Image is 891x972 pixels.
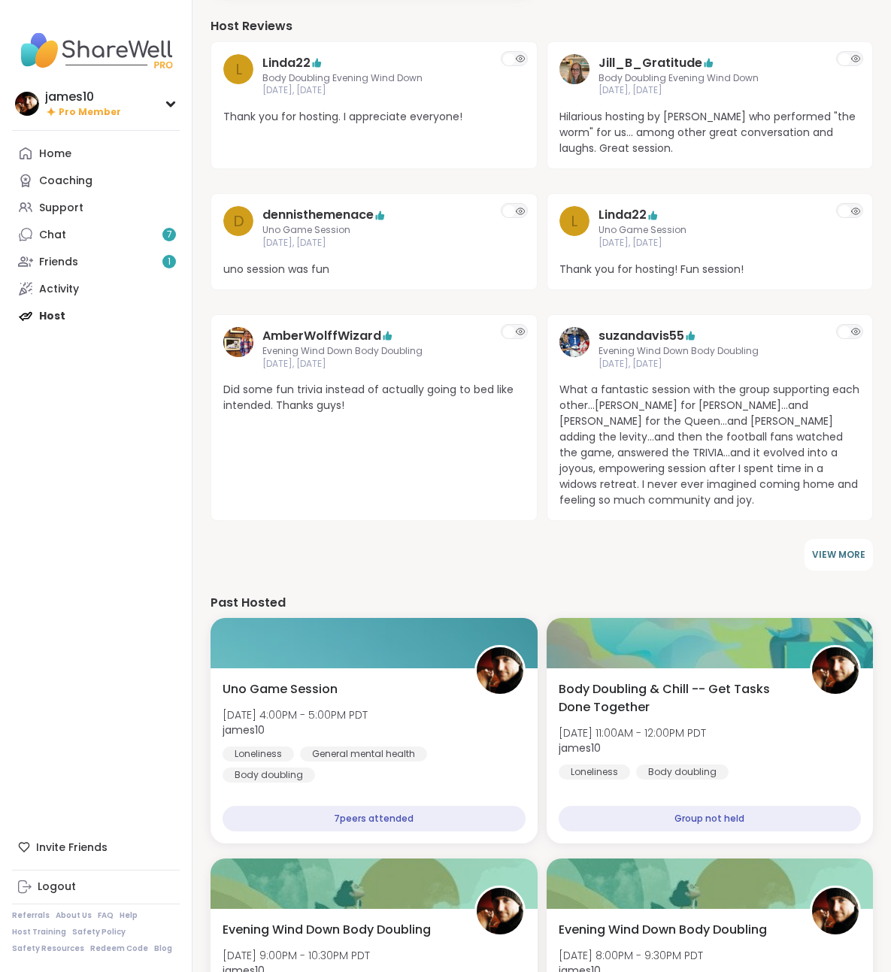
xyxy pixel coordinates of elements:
span: Evening Wind Down Body Doubling [262,345,486,358]
span: [DATE], [DATE] [599,84,822,97]
span: [DATE], [DATE] [599,237,822,250]
a: Linda22 [599,206,647,224]
a: AmberWolffWizard [223,327,253,371]
span: [DATE], [DATE] [599,358,822,371]
button: VIEW MORE [805,539,873,571]
a: Friends1 [12,248,180,275]
a: suzandavis55 [599,327,684,345]
a: Help [120,910,138,921]
a: L [559,206,589,250]
span: 1 [168,256,171,268]
a: Safety Resources [12,943,84,954]
a: Logout [12,874,180,901]
div: Activity [39,282,79,297]
a: dennisthemenace [262,206,374,224]
img: james10 [15,92,39,116]
span: 7 [167,229,172,241]
img: james10 [812,888,859,934]
span: Evening Wind Down Body Doubling [599,345,822,358]
div: Logout [38,880,76,895]
span: [DATE] 4:00PM - 5:00PM PDT [223,707,368,722]
span: [DATE], [DATE] [262,237,486,250]
span: [DATE] 8:00PM - 9:30PM PDT [559,948,703,963]
div: Group not held [559,806,862,831]
span: Uno Game Session [262,224,486,237]
b: james10 [223,722,265,737]
span: Evening Wind Down Body Doubling [559,921,767,939]
span: d [233,210,244,232]
img: ShareWell Nav Logo [12,24,180,77]
a: L [223,54,253,98]
span: VIEW MORE [812,548,865,561]
a: Home [12,140,180,167]
span: Uno Game Session [599,224,822,237]
span: Uno Game Session [223,680,338,698]
b: james10 [559,740,601,755]
span: Thank you for hosting! Fun session! [559,262,861,277]
span: Hilarious hosting by [PERSON_NAME] who performed "the worm" for us... among other great conversat... [559,109,861,156]
span: [DATE] 11:00AM - 12:00PM PDT [559,725,706,740]
a: Jill_B_Gratitude [599,54,702,72]
div: Body doubling [223,768,315,783]
a: d [223,206,253,250]
img: suzandavis55 [559,327,589,357]
a: Blog [154,943,172,954]
span: Pro Member [59,106,121,119]
div: Chat [39,228,66,243]
img: james10 [477,888,523,934]
div: General mental health [300,746,427,762]
h4: Past Hosted [211,595,873,611]
span: Body Doubling Evening Wind Down [599,72,822,85]
span: Evening Wind Down Body Doubling [223,921,431,939]
div: Coaching [39,174,92,189]
span: L [571,210,577,232]
h4: Host Reviews [211,18,873,35]
a: FAQ [98,910,114,921]
a: Safety Policy [72,927,126,937]
a: Host Training [12,927,66,937]
span: L [235,58,242,80]
span: [DATE], [DATE] [262,84,486,97]
div: Loneliness [559,765,630,780]
a: Activity [12,275,180,302]
a: Support [12,194,180,221]
span: [DATE] 9:00PM - 10:30PM PDT [223,948,370,963]
span: Thank you for hosting. I appreciate everyone! [223,109,525,125]
div: Support [39,201,83,216]
div: Body doubling [636,765,729,780]
span: Did some fun trivia instead of actually going to bed like intended. Thanks guys! [223,382,525,413]
span: [DATE], [DATE] [262,358,486,371]
a: Coaching [12,167,180,194]
div: Invite Friends [12,834,180,861]
span: What a fantastic session with the group supporting each other...[PERSON_NAME] for [PERSON_NAME]..... [559,382,861,508]
img: james10 [812,647,859,694]
img: Jill_B_Gratitude [559,54,589,84]
div: Loneliness [223,746,294,762]
a: Jill_B_Gratitude [559,54,589,98]
img: james10 [477,647,523,694]
div: 7 peers attended [223,806,526,831]
a: Referrals [12,910,50,921]
div: Home [39,147,71,162]
a: Redeem Code [90,943,148,954]
img: AmberWolffWizard [223,327,253,357]
a: Chat7 [12,221,180,248]
a: suzandavis55 [559,327,589,371]
span: Body Doubling & Chill -- Get Tasks Done Together [559,680,794,716]
div: Friends [39,255,78,270]
a: About Us [56,910,92,921]
span: Body Doubling Evening Wind Down [262,72,486,85]
div: james10 [45,89,121,105]
span: uno session was fun [223,262,525,277]
a: AmberWolffWizard [262,327,381,345]
a: Linda22 [262,54,311,72]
